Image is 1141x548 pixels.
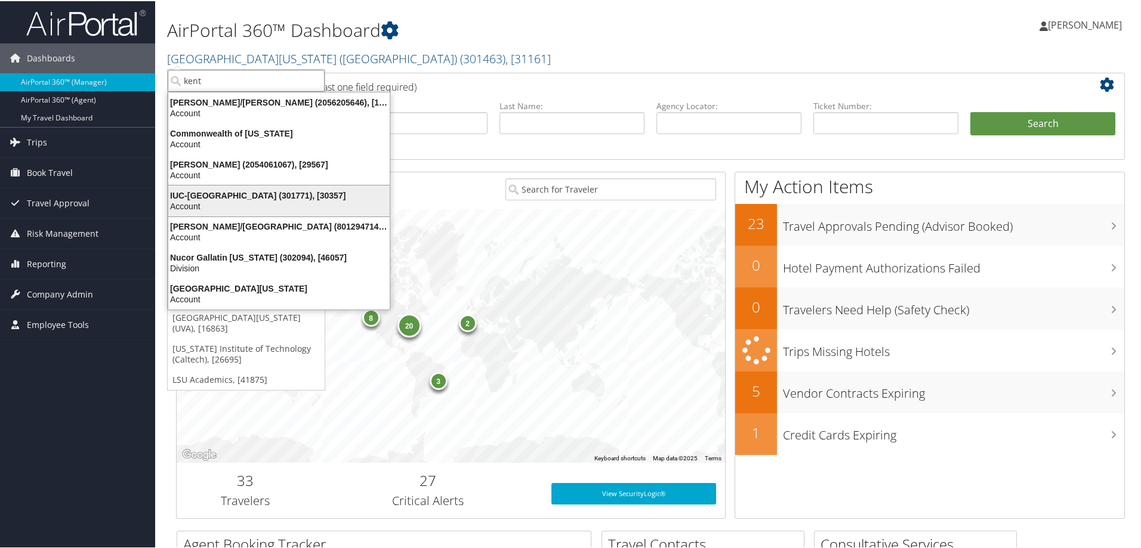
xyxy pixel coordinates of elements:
h3: Travel Approvals Pending (Advisor Booked) [783,211,1124,234]
h3: Trips Missing Hotels [783,336,1124,359]
div: Account [161,293,397,304]
span: Travel Approval [27,187,90,217]
h2: 23 [735,212,777,233]
h1: AirPortal 360™ Dashboard [167,17,812,42]
h2: 5 [735,380,777,400]
h3: Travelers Need Help (Safety Check) [783,295,1124,317]
span: [PERSON_NAME] [1048,17,1122,30]
h3: Vendor Contracts Expiring [783,378,1124,401]
div: IUC-[GEOGRAPHIC_DATA] (301771), [30357] [161,189,397,200]
h3: Critical Alerts [323,491,534,508]
input: Search for Traveler [505,177,716,199]
div: 2 [458,312,476,330]
span: Dashboards [27,42,75,72]
div: Account [161,231,397,242]
span: ( 301463 ) [460,49,505,66]
a: 0Travelers Need Help (Safety Check) [735,286,1124,328]
a: [US_STATE] Institute of Technology (Caltech), [26695] [168,338,325,369]
div: [PERSON_NAME]/[GEOGRAPHIC_DATA] (8012947140), [1751] [161,220,397,231]
button: Keyboard shortcuts [594,453,646,462]
span: Book Travel [27,157,73,187]
a: Open this area in Google Maps (opens a new window) [180,446,219,462]
div: Nucor Gallatin [US_STATE] (302094), [46057] [161,251,397,262]
span: Reporting [27,248,66,278]
span: , [ 31161 ] [505,49,551,66]
a: LSU Academics, [41875] [168,369,325,389]
div: 3 [429,371,447,389]
div: Division [161,262,397,273]
span: Trips [27,126,47,156]
label: Last Name: [499,99,644,111]
h2: Airtinerary Lookup [186,74,1037,94]
label: First Name: [343,99,488,111]
h3: Hotel Payment Authorizations Failed [783,253,1124,275]
span: (at least one field required) [303,79,417,92]
img: Google [180,446,219,462]
span: Risk Management [27,218,98,247]
div: 20 [397,312,421,336]
label: Ticket Number: [813,99,958,111]
a: View SecurityLogic® [551,482,716,503]
label: Agency Locator: [656,99,801,111]
a: 5Vendor Contracts Expiring [735,370,1124,412]
a: 0Hotel Payment Authorizations Failed [735,244,1124,286]
input: Search Accounts [168,69,325,91]
h2: 0 [735,296,777,316]
div: Account [161,169,397,179]
div: Commonwealth of [US_STATE] [161,127,397,138]
div: Account [161,200,397,210]
div: [PERSON_NAME]/[PERSON_NAME] (2056205646), [17321] [161,96,397,107]
div: [GEOGRAPHIC_DATA][US_STATE] [161,282,397,293]
a: 1Credit Cards Expiring [735,412,1124,454]
a: [GEOGRAPHIC_DATA][US_STATE] ([GEOGRAPHIC_DATA]) [167,49,551,66]
a: [GEOGRAPHIC_DATA][US_STATE] (UVA), [16863] [168,306,325,338]
h3: Travelers [186,491,305,508]
span: Map data ©2025 [653,454,698,460]
h2: 33 [186,469,305,490]
img: airportal-logo.png [26,8,146,36]
h2: 1 [735,422,777,442]
div: Account [161,138,397,148]
div: [PERSON_NAME] (2054061067), [29567] [161,158,397,169]
a: 23Travel Approvals Pending (Advisor Booked) [735,203,1124,244]
span: Company Admin [27,278,93,308]
span: Employee Tools [27,309,89,339]
a: Trips Missing Hotels [735,328,1124,370]
h2: 27 [323,469,534,490]
h1: My Action Items [735,173,1124,198]
h3: Credit Cards Expiring [783,420,1124,442]
button: Search [970,111,1115,135]
a: [PERSON_NAME] [1040,6,1134,42]
h2: 0 [735,254,777,274]
div: 8 [362,308,380,326]
a: Terms (opens in new tab) [705,454,721,460]
div: Account [161,107,397,117]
